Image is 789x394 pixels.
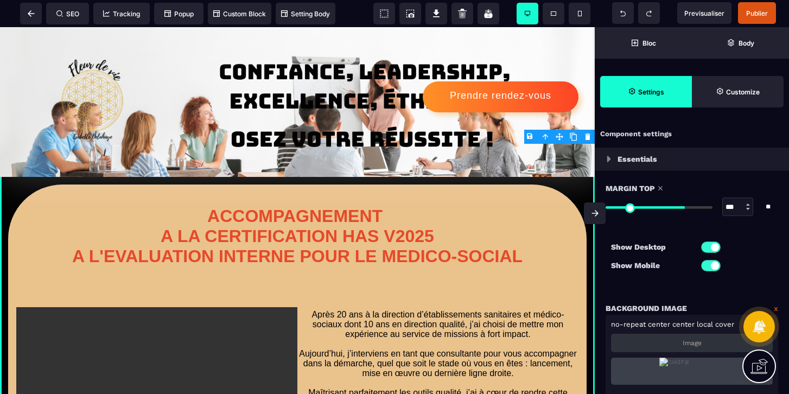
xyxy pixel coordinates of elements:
img: loading [607,156,611,162]
span: Screenshot [399,3,421,24]
span: SEO [56,10,79,18]
span: Tracking [103,10,140,18]
span: Popup [164,10,194,18]
strong: Customize [726,88,760,96]
span: cover [715,320,734,328]
span: Previsualiser [684,9,724,17]
span: Settings [600,76,692,107]
div: Component settings [595,124,789,145]
img: loading [659,358,724,385]
span: Publier [746,9,768,17]
p: Essentials [618,152,657,166]
strong: Bloc [642,39,656,47]
strong: Body [739,39,754,47]
strong: Settings [638,88,664,96]
span: local [697,320,713,328]
span: center center [648,320,695,328]
span: no-repeat [611,320,646,328]
button: Prendre rendez-vous [423,54,578,85]
p: Show Desktop [611,240,692,253]
span: Custom Block [213,10,266,18]
span: Setting Body [281,10,330,18]
span: Margin Top [606,182,655,195]
a: x [774,302,778,315]
h1: ACCOMPAGNEMENT A LA CERTIFICATION HAS V2025 A L'EVALUATION INTERNE POUR LE MEDICO-SOCIAL [8,179,587,245]
p: Show Mobile [611,259,692,272]
span: Open Blocks [595,27,692,59]
span: View components [373,3,395,24]
span: Preview [677,2,731,24]
span: Open Style Manager [692,76,784,107]
p: Background Image [606,302,687,315]
p: Image [683,339,702,347]
span: Open Layer Manager [692,27,789,59]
